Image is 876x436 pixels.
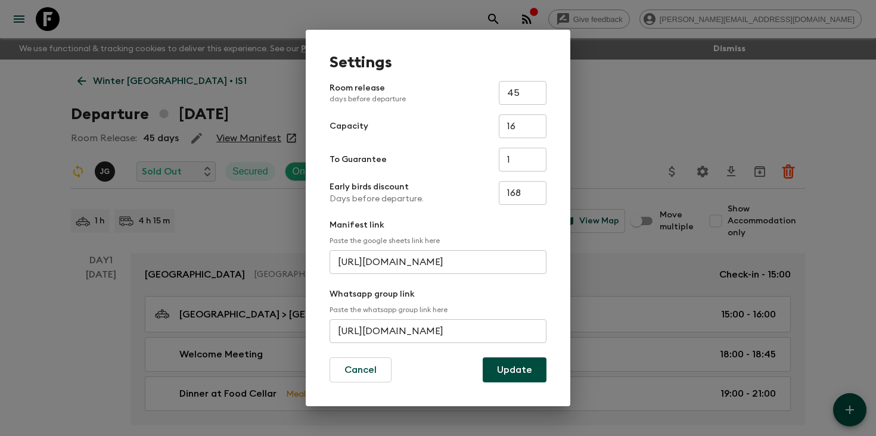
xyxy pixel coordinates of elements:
input: e.g. 180 [499,181,546,205]
p: Capacity [330,120,368,132]
input: e.g. https://docs.google.com/spreadsheets/d/1P7Zz9v8J0vXy1Q/edit#gid=0 [330,250,546,274]
p: days before departure [330,94,406,104]
p: Paste the whatsapp group link here [330,305,546,314]
p: Days before departure. [330,193,424,205]
p: Whatsapp group link [330,288,546,300]
p: Room release [330,82,406,104]
p: Manifest link [330,219,546,231]
p: To Guarantee [330,154,387,166]
input: e.g. 30 [499,81,546,105]
button: Update [483,357,546,382]
input: e.g. 14 [499,114,546,138]
p: Early birds discount [330,181,424,193]
p: Paste the google sheets link here [330,236,546,245]
button: Cancel [330,357,392,382]
input: e.g. 4 [499,148,546,172]
h1: Settings [330,54,546,71]
input: e.g. https://chat.whatsapp.com/... [330,319,546,343]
